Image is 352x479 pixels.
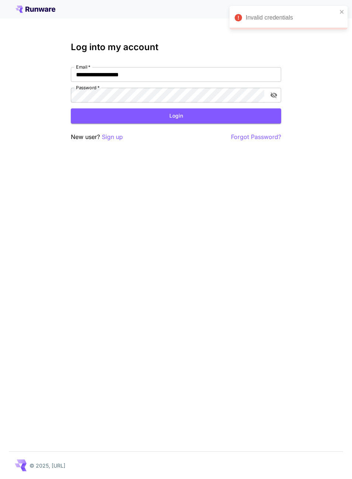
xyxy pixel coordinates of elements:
p: New user? [71,132,123,142]
button: close [339,9,345,15]
button: toggle password visibility [267,88,280,102]
label: Email [76,64,90,70]
button: Login [71,108,281,124]
button: Forgot Password? [231,132,281,142]
button: Sign up [102,132,123,142]
h3: Log into my account [71,42,281,52]
p: © 2025, [URL] [30,462,65,469]
div: Invalid credentials [246,13,337,22]
label: Password [76,84,100,91]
